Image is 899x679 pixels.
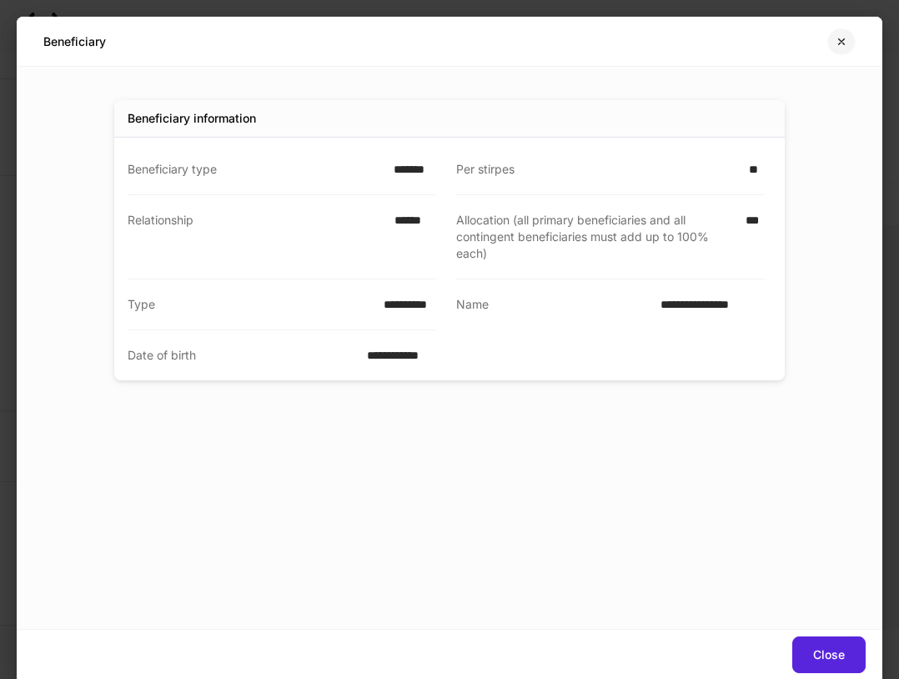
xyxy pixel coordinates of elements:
div: Per stirpes [456,161,739,178]
div: Relationship [128,212,384,262]
button: Close [792,636,866,673]
div: Close [813,649,845,661]
div: Date of birth [128,347,357,364]
div: Beneficiary type [128,161,384,178]
h5: Beneficiary [43,33,106,50]
div: Beneficiary information [128,110,256,127]
div: Type [128,296,374,313]
div: Name [456,296,650,314]
div: Allocation (all primary beneficiaries and all contingent beneficiaries must add up to 100% each) [456,212,736,262]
